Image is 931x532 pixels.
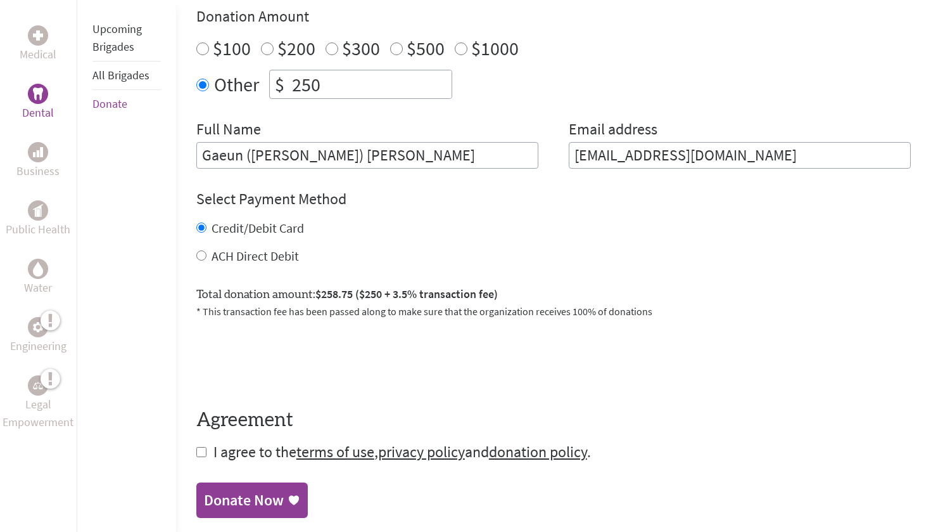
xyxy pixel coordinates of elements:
[24,259,52,297] a: WaterWater
[22,84,54,122] a: DentalDental
[33,88,43,100] img: Dental
[296,442,374,462] a: terms of use
[92,22,142,54] a: Upcoming Brigades
[212,220,304,236] label: Credit/Debit Card
[196,189,911,209] h4: Select Payment Method
[569,142,911,169] input: Your Email
[33,322,43,332] img: Engineering
[28,375,48,396] div: Legal Empowerment
[204,490,284,510] div: Donate Now
[92,68,149,82] a: All Brigades
[28,84,48,104] div: Dental
[214,70,259,99] label: Other
[33,382,43,389] img: Legal Empowerment
[28,259,48,279] div: Water
[28,317,48,337] div: Engineering
[196,142,538,169] input: Enter Full Name
[16,142,60,180] a: BusinessBusiness
[289,70,452,98] input: Enter Amount
[196,6,911,27] h4: Donation Amount
[33,30,43,41] img: Medical
[28,142,48,162] div: Business
[20,46,56,63] p: Medical
[569,119,657,142] label: Email address
[213,36,251,60] label: $100
[196,409,911,432] h4: Agreement
[407,36,445,60] label: $500
[92,15,161,62] li: Upcoming Brigades
[196,483,308,518] a: Donate Now
[277,36,315,60] label: $200
[196,119,261,142] label: Full Name
[6,221,70,238] p: Public Health
[92,96,127,111] a: Donate
[196,304,911,319] p: * This transaction fee has been passed along to make sure that the organization receives 100% of ...
[212,248,299,264] label: ACH Direct Debit
[213,442,591,462] span: I agree to the , and .
[342,36,380,60] label: $300
[24,279,52,297] p: Water
[489,442,587,462] a: donation policy
[6,200,70,238] a: Public HealthPublic Health
[28,25,48,46] div: Medical
[315,287,498,301] span: $258.75 ($250 + 3.5% transaction fee)
[3,375,74,431] a: Legal EmpowermentLegal Empowerment
[3,396,74,431] p: Legal Empowerment
[16,162,60,180] p: Business
[33,147,43,157] img: Business
[196,285,498,304] label: Total donation amount:
[33,204,43,217] img: Public Health
[10,337,66,355] p: Engineering
[92,90,161,118] li: Donate
[196,334,389,384] iframe: reCAPTCHA
[28,200,48,221] div: Public Health
[33,261,43,276] img: Water
[471,36,519,60] label: $1000
[22,104,54,122] p: Dental
[92,62,161,90] li: All Brigades
[270,70,289,98] div: $
[20,25,56,63] a: MedicalMedical
[378,442,465,462] a: privacy policy
[10,317,66,355] a: EngineeringEngineering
